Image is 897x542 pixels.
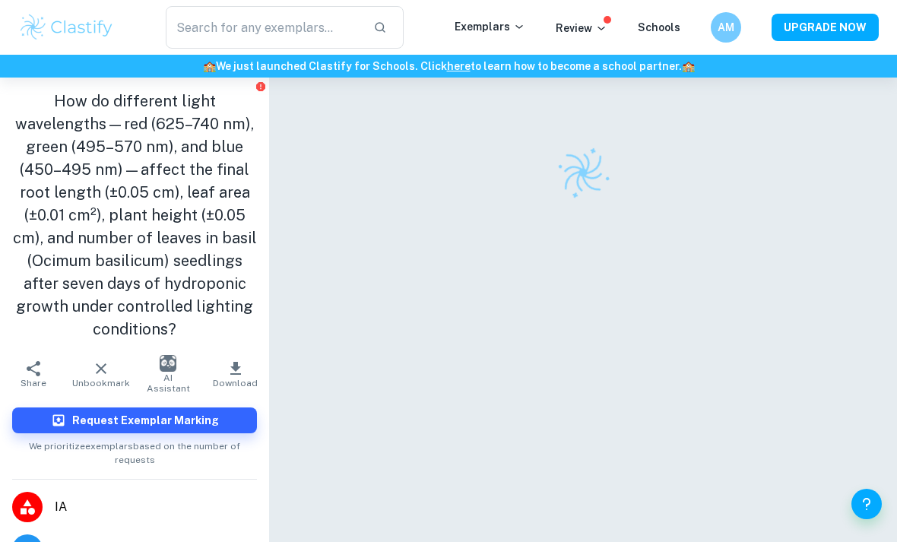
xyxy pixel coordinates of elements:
[72,412,219,429] h6: Request Exemplar Marking
[135,353,202,395] button: AI Assistant
[12,90,257,341] h1: How do different light wavelengths—red (625–740 nm), green (495–570 nm), and blue (450–495 nm)—af...
[55,498,257,516] span: IA
[213,378,258,388] span: Download
[68,353,135,395] button: Unbookmark
[682,60,695,72] span: 🏫
[711,12,741,43] button: AM
[202,353,270,395] button: Download
[12,407,257,433] button: Request Exemplar Marking
[144,372,193,394] span: AI Assistant
[72,378,130,388] span: Unbookmark
[12,433,257,467] span: We prioritize exemplars based on the number of requests
[455,18,525,35] p: Exemplars
[203,60,216,72] span: 🏫
[718,19,735,36] h6: AM
[547,137,619,208] img: Clastify logo
[18,12,115,43] img: Clastify logo
[160,355,176,372] img: AI Assistant
[21,378,46,388] span: Share
[255,81,266,92] button: Report issue
[851,489,882,519] button: Help and Feedback
[556,20,607,36] p: Review
[772,14,879,41] button: UPGRADE NOW
[638,21,680,33] a: Schools
[447,60,471,72] a: here
[3,58,894,74] h6: We just launched Clastify for Schools. Click to learn how to become a school partner.
[166,6,361,49] input: Search for any exemplars...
